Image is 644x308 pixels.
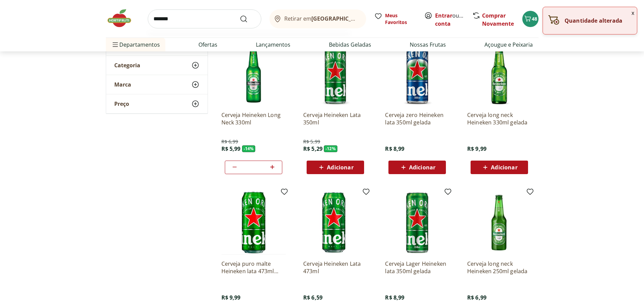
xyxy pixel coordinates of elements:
[114,100,129,107] span: Preço
[221,294,241,301] span: R$ 9,99
[385,145,404,152] span: R$ 8,99
[409,165,435,170] span: Adicionar
[303,138,320,145] span: R$ 5,99
[307,161,364,174] button: Adicionar
[467,294,486,301] span: R$ 6,99
[311,15,425,22] b: [GEOGRAPHIC_DATA]/[GEOGRAPHIC_DATA]
[221,111,286,126] a: Cerveja Heineken Long Neck 330ml
[221,190,286,255] img: Cerveja puro malte Heineken lata 473ml gelada
[329,41,371,49] a: Bebidas Geladas
[324,145,337,152] span: - 12 %
[221,260,286,275] a: Cerveja puro malte Heineken lata 473ml gelada
[467,145,486,152] span: R$ 9,99
[111,37,160,53] span: Departamentos
[385,294,404,301] span: R$ 8,99
[491,165,517,170] span: Adicionar
[327,165,353,170] span: Adicionar
[467,111,531,126] a: Cerveja long neck Heineken 330ml gelada
[467,42,531,106] img: Cerveja long neck Heineken 330ml gelada
[111,37,119,53] button: Menu
[565,17,631,24] p: Quantidade alterada
[385,190,449,255] img: Cerveja Lager Heineken lata 350ml gelada
[106,94,208,113] button: Preço
[435,11,465,28] span: ou
[385,12,416,26] span: Meus Favoritos
[484,41,533,49] a: Açougue e Peixaria
[114,81,131,88] span: Marca
[221,138,238,145] span: R$ 6,99
[269,9,366,28] button: Retirar em[GEOGRAPHIC_DATA]/[GEOGRAPHIC_DATA]
[435,12,452,19] a: Entrar
[114,62,140,69] span: Categoria
[106,8,140,28] img: Hortifruti
[303,111,367,126] a: Cerveja Heineken Lata 350ml
[106,56,208,75] button: Categoria
[385,42,449,106] img: Cerveja zero Heineken lata 350ml gelada
[303,294,323,301] span: R$ 6,59
[385,111,449,126] a: Cerveja zero Heineken lata 350ml gelada
[106,75,208,94] button: Marca
[435,12,472,27] a: Criar conta
[221,42,286,106] img: Cerveja Heineken Long Neck 330ml
[410,41,446,49] a: Nossas Frutas
[303,42,367,106] img: Cerveja Heineken Lata 350ml
[629,7,637,19] button: Fechar notificação
[221,145,241,152] span: R$ 5,99
[303,260,367,275] a: Cerveja Heineken Lata 473ml
[256,41,290,49] a: Lançamentos
[303,145,323,152] span: R$ 5,29
[467,260,531,275] a: Cerveja long neck Heineken 250ml gelada
[242,145,256,152] span: - 14 %
[471,161,528,174] button: Adicionar
[374,12,416,26] a: Meus Favoritos
[522,11,539,27] button: Carrinho
[388,161,446,174] button: Adicionar
[198,41,217,49] a: Ofertas
[482,12,514,27] a: Comprar Novamente
[532,16,537,22] span: 48
[467,190,531,255] img: Cerveja long neck Heineken 250ml gelada
[148,9,261,28] input: search
[284,16,359,22] span: Retirar em
[385,260,449,275] a: Cerveja Lager Heineken lata 350ml gelada
[240,15,256,23] button: Submit Search
[303,190,367,255] img: Cerveja Heineken Lata 473ml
